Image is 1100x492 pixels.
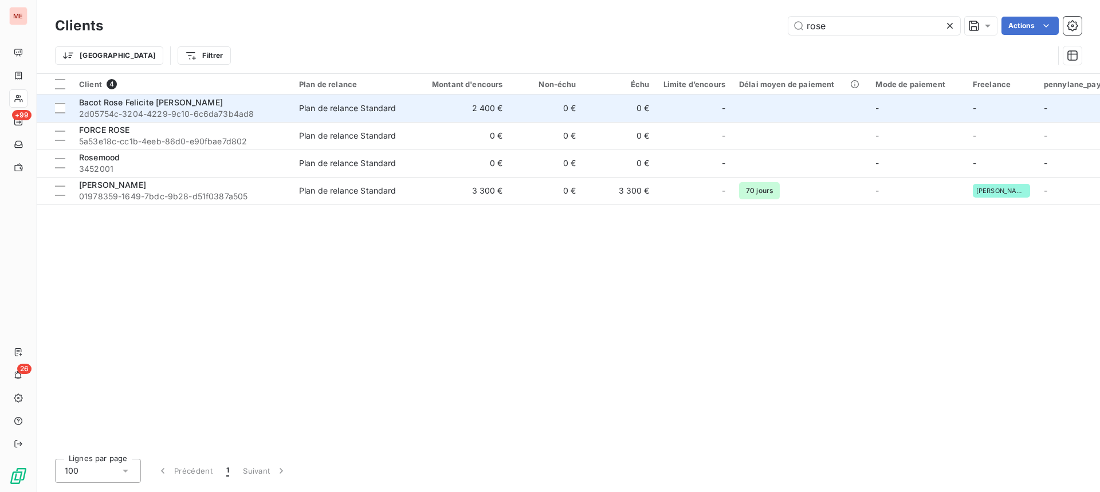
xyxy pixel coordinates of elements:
[12,110,32,120] span: +99
[1044,103,1047,113] span: -
[663,80,725,89] div: Limite d’encours
[1044,186,1047,195] span: -
[79,180,146,190] span: [PERSON_NAME]
[9,467,27,485] img: Logo LeanPay
[739,182,780,199] span: 70 jours
[788,17,960,35] input: Rechercher
[411,149,510,177] td: 0 €
[875,158,879,168] span: -
[875,131,879,140] span: -
[17,364,32,374] span: 26
[79,97,223,107] span: Bacot Rose Felicite [PERSON_NAME]
[590,80,650,89] div: Échu
[1044,158,1047,168] span: -
[973,80,1030,89] div: Freelance
[510,122,583,149] td: 0 €
[1044,131,1047,140] span: -
[79,152,120,162] span: Rosemood
[79,80,102,89] span: Client
[875,186,879,195] span: -
[219,459,236,483] button: 1
[973,131,976,140] span: -
[722,130,725,141] span: -
[1001,17,1059,35] button: Actions
[411,177,510,204] td: 3 300 €
[510,149,583,177] td: 0 €
[722,158,725,169] span: -
[875,80,958,89] div: Mode de paiement
[583,149,657,177] td: 0 €
[226,465,229,477] span: 1
[107,79,117,89] span: 4
[411,95,510,122] td: 2 400 €
[299,158,396,169] div: Plan de relance Standard
[722,185,725,196] span: -
[739,80,862,89] div: Délai moyen de paiement
[79,108,285,120] span: 2d05754c-3204-4229-9c10-6c6da73b4ad8
[411,122,510,149] td: 0 €
[583,122,657,149] td: 0 €
[973,158,976,168] span: -
[79,125,130,135] span: FORCE ROSE
[517,80,576,89] div: Non-échu
[178,46,230,65] button: Filtrer
[583,95,657,122] td: 0 €
[65,465,78,477] span: 100
[79,136,285,147] span: 5a53e18c-cc1b-4eeb-86d0-e90fbae7d802
[236,459,294,483] button: Suivant
[55,15,103,36] h3: Clients
[875,103,879,113] span: -
[299,80,404,89] div: Plan de relance
[9,7,27,25] div: ME
[79,191,285,202] span: 01978359-1649-7bdc-9b28-d51f0387a505
[79,163,285,175] span: 3452001
[299,185,396,196] div: Plan de relance Standard
[299,103,396,114] div: Plan de relance Standard
[299,130,396,141] div: Plan de relance Standard
[722,103,725,114] span: -
[150,459,219,483] button: Précédent
[583,177,657,204] td: 3 300 €
[1061,453,1089,481] iframe: Intercom live chat
[510,177,583,204] td: 0 €
[973,103,976,113] span: -
[55,46,163,65] button: [GEOGRAPHIC_DATA]
[976,187,1027,194] span: [PERSON_NAME]
[418,80,503,89] div: Montant d'encours
[510,95,583,122] td: 0 €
